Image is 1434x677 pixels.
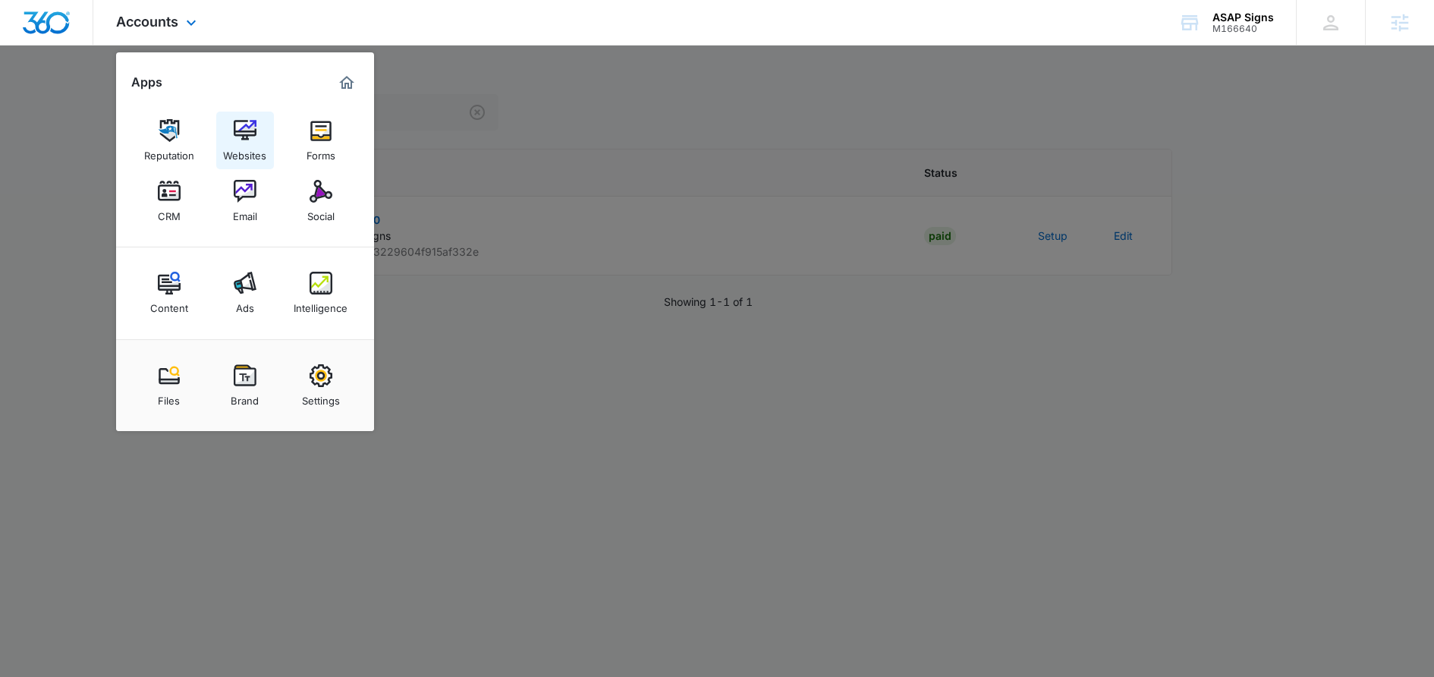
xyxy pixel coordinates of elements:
[140,264,198,322] a: Content
[140,357,198,414] a: Files
[144,142,194,162] div: Reputation
[223,142,266,162] div: Websites
[1212,11,1274,24] div: account name
[216,112,274,169] a: Websites
[150,294,188,314] div: Content
[116,14,178,30] span: Accounts
[231,387,259,407] div: Brand
[216,357,274,414] a: Brand
[302,387,340,407] div: Settings
[335,71,359,95] a: Marketing 360® Dashboard
[158,203,181,222] div: CRM
[236,294,254,314] div: Ads
[307,203,335,222] div: Social
[216,172,274,230] a: Email
[216,264,274,322] a: Ads
[131,75,162,90] h2: Apps
[294,294,347,314] div: Intelligence
[158,387,180,407] div: Files
[292,172,350,230] a: Social
[292,357,350,414] a: Settings
[292,112,350,169] a: Forms
[1212,24,1274,34] div: account id
[140,172,198,230] a: CRM
[307,142,335,162] div: Forms
[233,203,257,222] div: Email
[140,112,198,169] a: Reputation
[292,264,350,322] a: Intelligence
